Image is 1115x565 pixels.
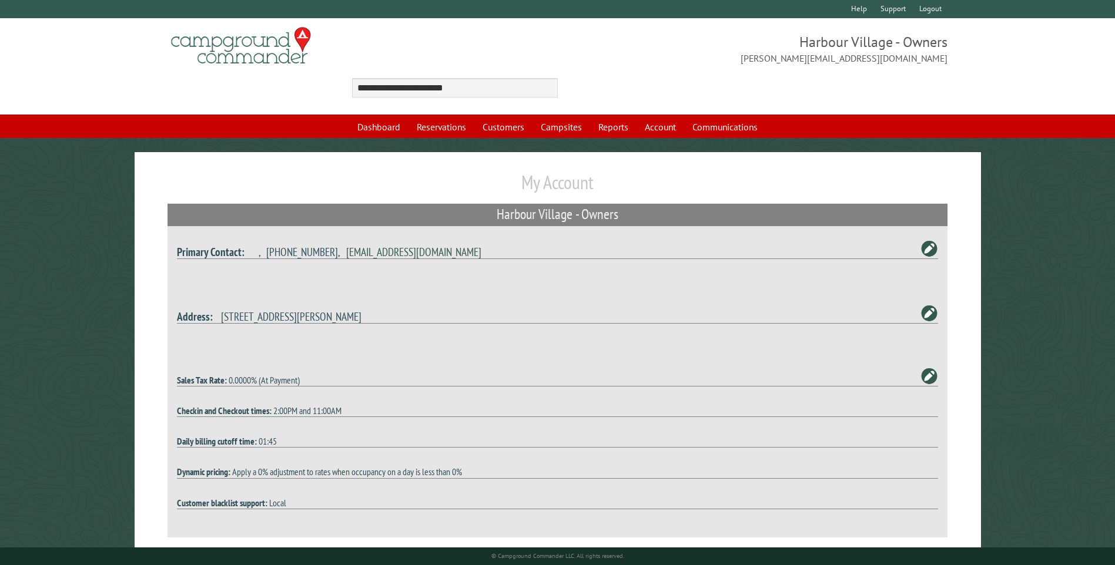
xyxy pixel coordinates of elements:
strong: Checkin and Checkout times: [177,405,272,416]
strong: Sales Tax Rate: [177,374,227,386]
h1: My Account [168,171,947,203]
span: 2:00PM and 11:00AM [273,405,341,416]
a: Dashboard [350,116,407,138]
a: Campsites [534,116,589,138]
a: [EMAIL_ADDRESS][DOMAIN_NAME] [346,244,481,259]
a: Account [638,116,683,138]
h2: Harbour Village - Owners [168,204,947,226]
strong: Daily billing cutoff time: [177,435,257,447]
strong: Customer blacklist support: [177,497,267,509]
a: Customers [476,116,531,138]
a: Reservations [410,116,473,138]
strong: Dynamic pricing: [177,466,230,477]
span: 0.0000% (At Payment) [229,374,300,386]
span: 01:45 [259,435,277,447]
strong: Address: [177,309,213,324]
span: [STREET_ADDRESS][PERSON_NAME] [221,309,361,324]
small: © Campground Commander LLC. All rights reserved. [491,552,624,560]
span: Harbour Village - Owners [PERSON_NAME][EMAIL_ADDRESS][DOMAIN_NAME] [558,32,947,65]
img: Campground Commander [168,23,314,69]
h4: , , [177,245,937,259]
strong: Primary Contact: [177,244,245,259]
a: Communications [685,116,765,138]
span: Apply a 0% adjustment to rates when occupancy on a day is less than 0% [232,466,462,477]
span: Local [269,497,286,509]
a: Reports [591,116,635,138]
span: [PHONE_NUMBER] [266,244,338,259]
